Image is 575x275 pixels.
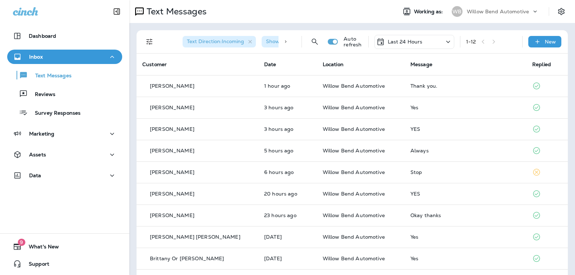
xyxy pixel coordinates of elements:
button: Assets [7,147,122,162]
span: Support [22,261,49,270]
button: Data [7,168,122,183]
div: Yes [410,234,521,240]
span: Willow Bend Automotive [323,234,385,240]
p: [PERSON_NAME] [150,105,194,110]
p: Sep 24, 2025 08:03 AM [264,169,311,175]
p: [PERSON_NAME] [150,212,194,218]
p: Text Messages [144,6,207,17]
span: Willow Bend Automotive [323,147,385,154]
span: Willow Bend Automotive [323,83,385,89]
p: Sep 24, 2025 11:19 AM [264,126,311,132]
div: YES [410,191,521,197]
p: [PERSON_NAME] [150,169,194,175]
div: Text Direction:Incoming [183,36,256,47]
div: WB [452,6,463,17]
p: Assets [29,152,46,157]
button: Settings [555,5,568,18]
button: 9What's New [7,239,122,254]
div: Thank you. [410,83,521,89]
p: Marketing [29,131,54,137]
span: Replied [532,61,551,68]
p: [PERSON_NAME] [150,126,194,132]
p: Brittany Or [PERSON_NAME] [150,256,224,261]
span: Text Direction : Incoming [187,38,244,45]
p: Sep 24, 2025 09:11 AM [264,148,311,153]
p: [PERSON_NAME] [150,191,194,197]
button: Text Messages [7,68,122,83]
button: Inbox [7,50,122,64]
span: Customer [142,61,167,68]
p: Sep 24, 2025 12:51 PM [264,83,311,89]
button: Search Messages [308,35,322,49]
p: [PERSON_NAME] [PERSON_NAME] [150,234,240,240]
span: Willow Bend Automotive [323,169,385,175]
div: Okay thanks [410,212,521,218]
span: Willow Bend Automotive [323,104,385,111]
span: Willow Bend Automotive [323,255,385,262]
button: Marketing [7,127,122,141]
p: Willow Bend Automotive [467,9,529,14]
button: Support [7,257,122,271]
span: Location [323,61,344,68]
p: New [545,39,556,45]
div: Yes [410,256,521,261]
span: Message [410,61,432,68]
div: 1 - 12 [466,39,476,45]
button: Dashboard [7,29,122,43]
span: Willow Bend Automotive [323,212,385,219]
span: Willow Bend Automotive [323,191,385,197]
span: Working as: [414,9,445,15]
div: Stop [410,169,521,175]
button: Filters [142,35,157,49]
div: Always [410,148,521,153]
p: [PERSON_NAME] [150,83,194,89]
p: Survey Responses [28,110,80,117]
div: YES [410,126,521,132]
p: Sep 23, 2025 06:16 PM [264,191,311,197]
span: 9 [18,239,25,246]
p: Reviews [28,91,55,98]
p: Inbox [29,54,43,60]
button: Reviews [7,86,122,101]
p: Dashboard [29,33,56,39]
span: What's New [22,244,59,252]
span: Show Start/Stop/Unsubscribe : true [266,38,353,45]
div: Show Start/Stop/Unsubscribe:true [262,36,364,47]
p: Sep 23, 2025 12:28 PM [264,256,311,261]
button: Collapse Sidebar [107,4,127,19]
span: Willow Bend Automotive [323,126,385,132]
p: Last 24 Hours [388,39,423,45]
button: Survey Responses [7,105,122,120]
p: [PERSON_NAME] [150,148,194,153]
div: Yes [410,105,521,110]
p: Sep 23, 2025 01:42 PM [264,234,311,240]
span: Date [264,61,276,68]
p: Text Messages [28,73,72,79]
p: Auto refresh [344,36,362,47]
p: Data [29,173,41,178]
p: Sep 23, 2025 03:09 PM [264,212,311,218]
p: Sep 24, 2025 11:19 AM [264,105,311,110]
